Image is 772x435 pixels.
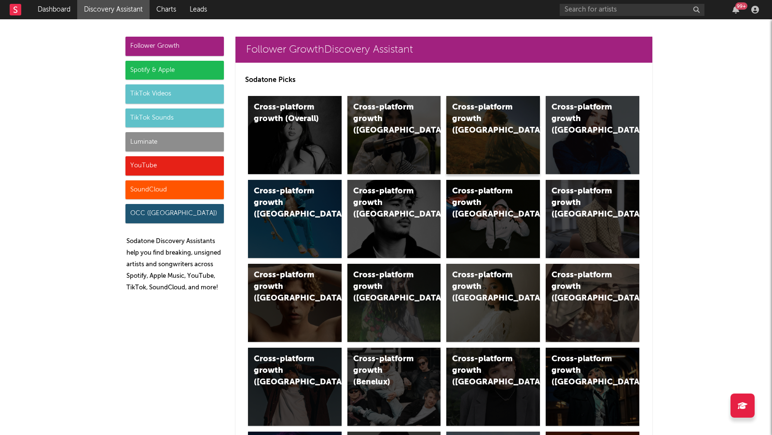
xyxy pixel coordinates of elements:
[560,4,704,16] input: Search for artists
[254,102,319,125] div: Cross-platform growth (Overall)
[347,348,441,426] a: Cross-platform growth (Benelux)
[347,96,441,174] a: Cross-platform growth ([GEOGRAPHIC_DATA])
[125,132,224,151] div: Luminate
[446,264,540,342] a: Cross-platform growth ([GEOGRAPHIC_DATA])
[235,37,652,63] a: Follower GrowthDiscovery Assistant
[735,2,747,10] div: 99 +
[347,180,441,258] a: Cross-platform growth ([GEOGRAPHIC_DATA])
[551,186,617,220] div: Cross-platform growth ([GEOGRAPHIC_DATA])
[347,264,441,342] a: Cross-platform growth ([GEOGRAPHIC_DATA])
[125,109,224,128] div: TikTok Sounds
[732,6,739,14] button: 99+
[125,84,224,104] div: TikTok Videos
[546,96,639,174] a: Cross-platform growth ([GEOGRAPHIC_DATA])
[446,96,540,174] a: Cross-platform growth ([GEOGRAPHIC_DATA])
[254,270,319,304] div: Cross-platform growth ([GEOGRAPHIC_DATA])
[446,180,540,258] a: Cross-platform growth ([GEOGRAPHIC_DATA]/GSA)
[452,186,518,220] div: Cross-platform growth ([GEOGRAPHIC_DATA]/GSA)
[126,236,224,294] p: Sodatone Discovery Assistants help you find breaking, unsigned artists and songwriters across Spo...
[248,180,342,258] a: Cross-platform growth ([GEOGRAPHIC_DATA])
[452,102,518,136] div: Cross-platform growth ([GEOGRAPHIC_DATA])
[125,180,224,200] div: SoundCloud
[248,96,342,174] a: Cross-platform growth (Overall)
[245,74,643,86] p: Sodatone Picks
[546,180,639,258] a: Cross-platform growth ([GEOGRAPHIC_DATA])
[353,102,419,136] div: Cross-platform growth ([GEOGRAPHIC_DATA])
[546,264,639,342] a: Cross-platform growth ([GEOGRAPHIC_DATA])
[446,348,540,426] a: Cross-platform growth ([GEOGRAPHIC_DATA])
[125,204,224,223] div: OCC ([GEOGRAPHIC_DATA])
[248,348,342,426] a: Cross-platform growth ([GEOGRAPHIC_DATA])
[452,270,518,304] div: Cross-platform growth ([GEOGRAPHIC_DATA])
[551,270,617,304] div: Cross-platform growth ([GEOGRAPHIC_DATA])
[254,186,319,220] div: Cross-platform growth ([GEOGRAPHIC_DATA])
[353,353,419,388] div: Cross-platform growth (Benelux)
[125,61,224,80] div: Spotify & Apple
[551,102,617,136] div: Cross-platform growth ([GEOGRAPHIC_DATA])
[551,353,617,388] div: Cross-platform growth ([GEOGRAPHIC_DATA])
[248,264,342,342] a: Cross-platform growth ([GEOGRAPHIC_DATA])
[546,348,639,426] a: Cross-platform growth ([GEOGRAPHIC_DATA])
[353,186,419,220] div: Cross-platform growth ([GEOGRAPHIC_DATA])
[353,270,419,304] div: Cross-platform growth ([GEOGRAPHIC_DATA])
[125,37,224,56] div: Follower Growth
[452,353,518,388] div: Cross-platform growth ([GEOGRAPHIC_DATA])
[254,353,319,388] div: Cross-platform growth ([GEOGRAPHIC_DATA])
[125,156,224,176] div: YouTube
